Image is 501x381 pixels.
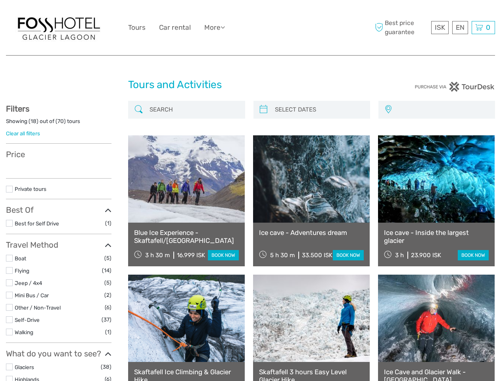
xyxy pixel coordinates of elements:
[259,229,364,237] a: Ice cave - Adventures dream
[15,186,46,192] a: Private tours
[105,327,111,337] span: (1)
[104,254,111,263] span: (5)
[411,252,441,259] div: 23.900 ISK
[272,103,366,117] input: SELECT DATES
[415,82,495,92] img: PurchaseViaTourDesk.png
[102,266,111,275] span: (14)
[134,229,239,245] a: Blue Ice Experience - Skaftafell/[GEOGRAPHIC_DATA]
[58,117,64,125] label: 70
[395,252,404,259] span: 3 h
[452,21,468,34] div: EN
[104,291,111,300] span: (2)
[15,267,29,274] a: Flying
[6,240,111,250] h3: Travel Method
[128,22,146,33] a: Tours
[146,103,241,117] input: SEARCH
[6,349,111,358] h3: What do you want to see?
[15,255,26,262] a: Boat
[105,303,111,312] span: (6)
[15,304,61,311] a: Other / Non-Travel
[6,150,111,159] h3: Price
[204,22,225,33] a: More
[6,130,40,137] a: Clear all filters
[15,317,40,323] a: Self-Drive
[384,229,489,245] a: Ice cave - Inside the largest glacier
[6,205,111,215] h3: Best Of
[102,315,111,324] span: (37)
[373,19,429,36] span: Best price guarantee
[104,278,111,287] span: (5)
[6,104,29,114] strong: Filters
[485,23,491,31] span: 0
[128,79,373,91] h1: Tours and Activities
[15,292,49,298] a: Mini Bus / Car
[333,250,364,260] a: book now
[6,117,111,130] div: Showing ( ) out of ( ) tours
[208,250,239,260] a: book now
[270,252,295,259] span: 5 h 30 m
[15,280,42,286] a: Jeep / 4x4
[15,329,33,335] a: Walking
[145,252,170,259] span: 3 h 30 m
[101,362,111,371] span: (38)
[15,220,59,227] a: Best for Self Drive
[15,364,34,370] a: Glaciers
[177,252,205,259] div: 16.999 ISK
[458,250,489,260] a: book now
[31,117,36,125] label: 18
[302,252,332,259] div: 33.500 ISK
[15,13,102,42] img: 1303-6910c56d-1cb8-4c54-b886-5f11292459f5_logo_big.jpg
[159,22,191,33] a: Car rental
[435,23,445,31] span: ISK
[105,219,111,228] span: (1)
